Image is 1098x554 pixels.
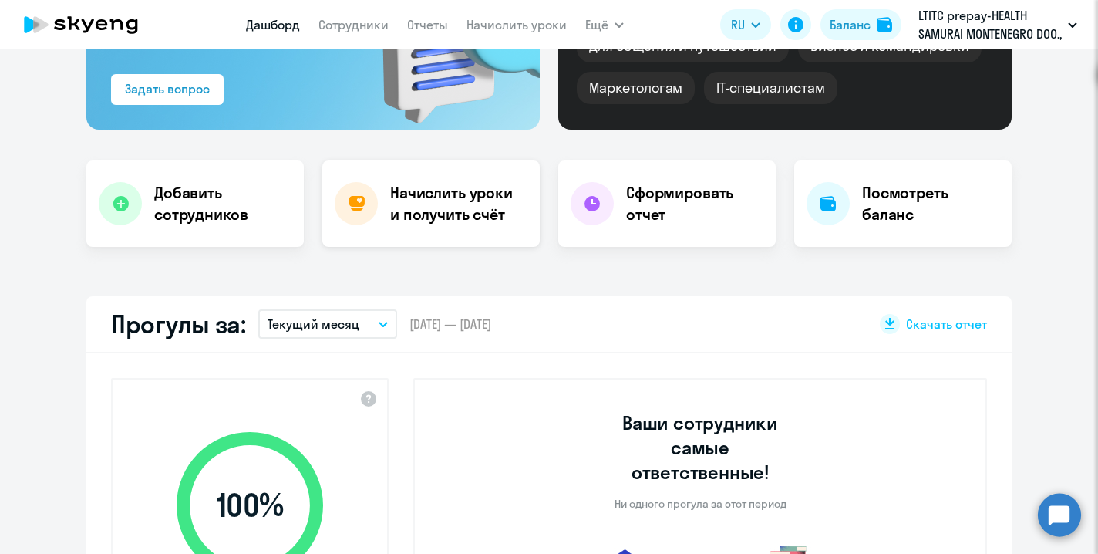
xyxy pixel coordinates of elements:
p: Текущий месяц [268,315,359,333]
div: Маркетологам [577,72,695,104]
span: [DATE] — [DATE] [409,316,491,333]
button: Задать вопрос [111,74,224,105]
button: RU [720,9,771,40]
img: balance [877,17,892,32]
button: Балансbalance [820,9,901,40]
span: 100 % [161,487,338,524]
a: Дашборд [246,17,300,32]
div: Задать вопрос [125,79,210,98]
div: IT-специалистам [704,72,837,104]
span: Скачать отчет [906,316,987,333]
h3: Ваши сотрудники самые ответственные! [601,410,800,485]
div: Баланс [830,15,871,34]
h4: Сформировать отчет [626,182,763,225]
p: Ни одного прогула за этот период [615,497,786,511]
p: LTITC prepay-HEALTH SAMURAI MONTENEGRO DOO., [PERSON_NAME], ООО [918,6,1062,43]
h4: Посмотреть баланс [862,182,999,225]
button: LTITC prepay-HEALTH SAMURAI MONTENEGRO DOO., [PERSON_NAME], ООО [911,6,1085,43]
a: Начислить уроки [466,17,567,32]
h2: Прогулы за: [111,309,246,339]
button: Ещё [585,9,624,40]
button: Текущий месяц [258,309,397,339]
span: RU [731,15,745,34]
h4: Начислить уроки и получить счёт [390,182,524,225]
span: Ещё [585,15,608,34]
a: Сотрудники [318,17,389,32]
h4: Добавить сотрудников [154,182,291,225]
a: Отчеты [407,17,448,32]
